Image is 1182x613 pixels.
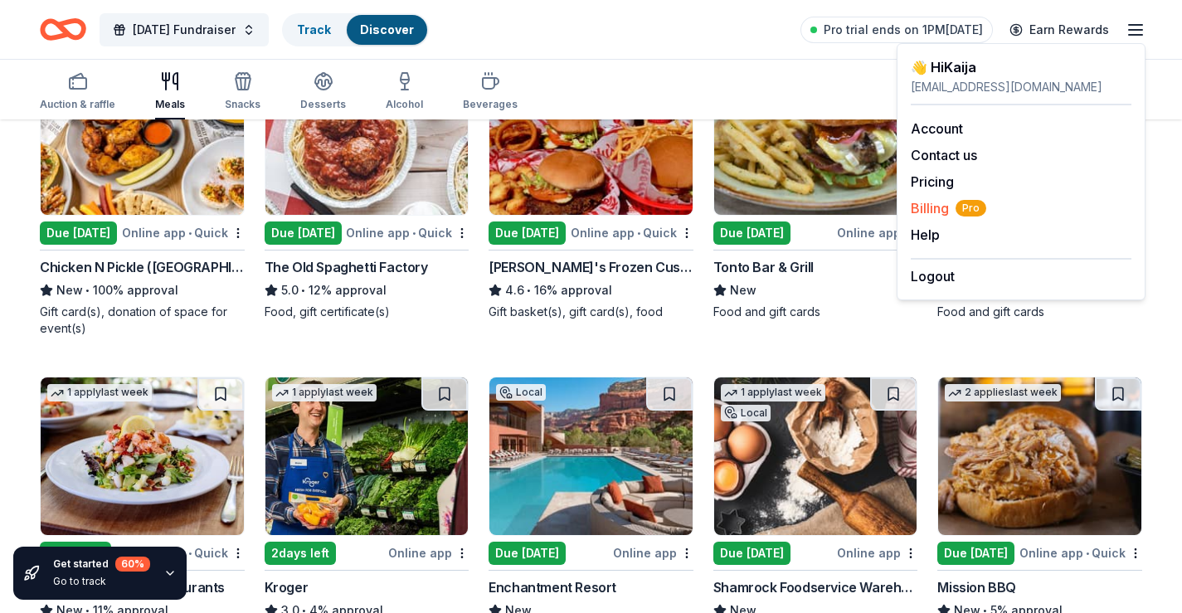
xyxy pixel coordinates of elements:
[489,377,693,535] img: Image for Enchantment Resort
[346,222,469,243] div: Online app Quick
[40,56,245,337] a: Image for Chicken N Pickle (Glendale)2 applieslast weekLocalDue [DATE]Online app•QuickChicken N P...
[41,57,244,215] img: Image for Chicken N Pickle (Glendale)
[53,557,150,572] div: Get started
[496,384,546,401] div: Local
[713,577,918,597] div: Shamrock Foodservice Warehouse
[721,405,771,421] div: Local
[225,65,260,119] button: Snacks
[40,221,117,245] div: Due [DATE]
[122,222,245,243] div: Online app Quick
[85,284,90,297] span: •
[301,284,305,297] span: •
[505,280,524,300] span: 4.6
[937,577,1016,597] div: Mission BBQ
[837,222,917,243] div: Online app
[489,280,693,300] div: 16% approval
[360,22,414,36] a: Discover
[386,98,423,111] div: Alcohol
[40,98,115,111] div: Auction & raffle
[265,542,336,565] div: 2 days left
[911,77,1131,97] div: [EMAIL_ADDRESS][DOMAIN_NAME]
[911,198,986,218] span: Billing
[938,377,1141,535] img: Image for Mission BBQ
[47,384,152,401] div: 1 apply last week
[115,557,150,572] div: 60 %
[40,10,86,49] a: Home
[133,20,236,40] span: [DATE] Fundraiser
[489,221,566,245] div: Due [DATE]
[489,577,616,597] div: Enchantment Resort
[41,377,244,535] img: Image for Cameron Mitchell Restaurants
[100,13,269,46] button: [DATE] Fundraiser
[463,98,518,111] div: Beverages
[53,575,150,588] div: Go to track
[721,384,825,401] div: 1 apply last week
[265,377,469,535] img: Image for Kroger
[40,257,245,277] div: Chicken N Pickle ([GEOGRAPHIC_DATA])
[713,542,790,565] div: Due [DATE]
[188,226,192,240] span: •
[937,304,1142,320] div: Food and gift cards
[824,20,983,40] span: Pro trial ends on 1PM[DATE]
[489,56,693,320] a: Image for Freddy's Frozen Custard & Steakburgers6 applieslast weekDue [DATE]Online app•Quick[PERS...
[386,65,423,119] button: Alcohol
[265,221,342,245] div: Due [DATE]
[265,56,469,320] a: Image for The Old Spaghetti Factory11 applieslast weekDue [DATE]Online app•QuickThe Old Spaghetti...
[281,280,299,300] span: 5.0
[713,304,918,320] div: Food and gift cards
[412,226,416,240] span: •
[272,384,377,401] div: 1 apply last week
[40,304,245,337] div: Gift card(s), donation of space for event(s)
[911,173,954,190] a: Pricing
[714,57,917,215] img: Image for Tonto Bar & Grill
[937,542,1014,565] div: Due [DATE]
[265,304,469,320] div: Food, gift certificate(s)
[56,280,83,300] span: New
[40,65,115,119] button: Auction & raffle
[300,98,346,111] div: Desserts
[1086,547,1089,560] span: •
[265,577,309,597] div: Kroger
[1019,542,1142,563] div: Online app Quick
[911,198,986,218] button: BillingPro
[714,377,917,535] img: Image for Shamrock Foodservice Warehouse
[155,65,185,119] button: Meals
[265,257,428,277] div: The Old Spaghetti Factory
[730,280,756,300] span: New
[265,57,469,215] img: Image for The Old Spaghetti Factory
[911,266,955,286] button: Logout
[800,17,993,43] a: Pro trial ends on 1PM[DATE]
[713,257,814,277] div: Tonto Bar & Grill
[713,221,790,245] div: Due [DATE]
[489,304,693,320] div: Gift basket(s), gift card(s), food
[1000,15,1119,45] a: Earn Rewards
[911,120,963,137] a: Account
[911,145,977,165] button: Contact us
[489,57,693,215] img: Image for Freddy's Frozen Custard & Steakburgers
[956,200,986,216] span: Pro
[297,22,330,36] a: Track
[945,384,1061,401] div: 2 applies last week
[282,13,429,46] button: TrackDiscover
[713,56,918,320] a: Image for Tonto Bar & GrillLocalDue [DATE]Online appTonto Bar & GrillNewFood and gift cards
[528,284,532,297] span: •
[837,542,917,563] div: Online app
[613,542,693,563] div: Online app
[489,257,693,277] div: [PERSON_NAME]'s Frozen Custard & Steakburgers
[463,65,518,119] button: Beverages
[911,225,940,245] button: Help
[155,98,185,111] div: Meals
[571,222,693,243] div: Online app Quick
[300,65,346,119] button: Desserts
[388,542,469,563] div: Online app
[225,98,260,111] div: Snacks
[637,226,640,240] span: •
[489,542,566,565] div: Due [DATE]
[265,280,469,300] div: 12% approval
[40,280,245,300] div: 100% approval
[911,57,1131,77] div: 👋 Hi Kaija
